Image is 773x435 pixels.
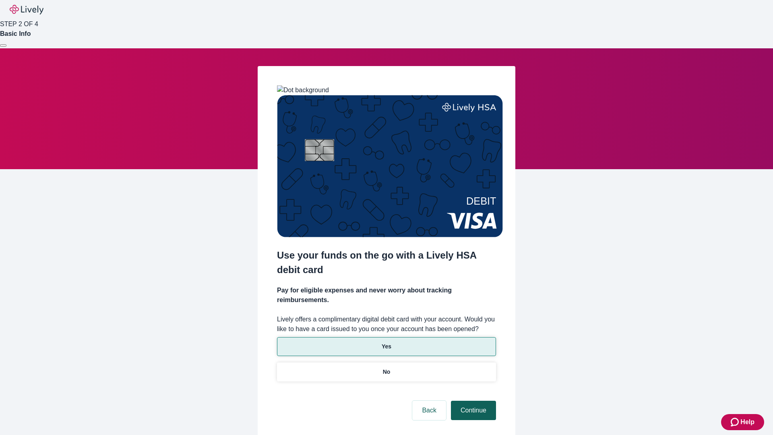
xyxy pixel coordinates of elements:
[10,5,43,14] img: Lively
[740,417,754,427] span: Help
[277,95,503,237] img: Debit card
[277,315,496,334] label: Lively offers a complimentary digital debit card with your account. Would you like to have a card...
[383,368,391,376] p: No
[382,342,391,351] p: Yes
[412,401,446,420] button: Back
[277,85,329,95] img: Dot background
[277,362,496,381] button: No
[277,286,496,305] h4: Pay for eligible expenses and never worry about tracking reimbursements.
[451,401,496,420] button: Continue
[277,248,496,277] h2: Use your funds on the go with a Lively HSA debit card
[277,337,496,356] button: Yes
[721,414,764,430] button: Zendesk support iconHelp
[731,417,740,427] svg: Zendesk support icon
